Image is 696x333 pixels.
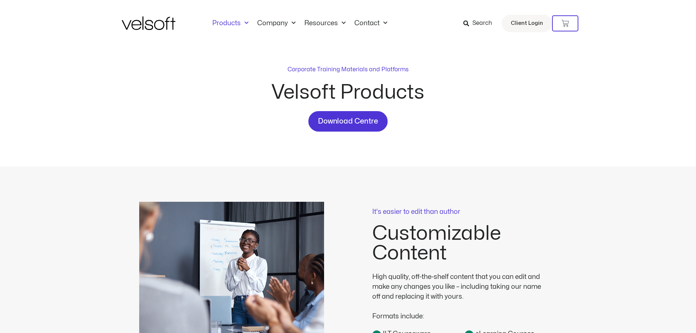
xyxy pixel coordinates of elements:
nav: Menu [208,19,392,27]
span: Client Login [511,19,543,28]
div: Formats include: [372,302,548,321]
p: It's easier to edit than author [372,209,557,215]
span: Download Centre [318,116,378,127]
p: Corporate Training Materials and Platforms [288,65,408,74]
div: High quality, off-the-shelf content that you can edit and make any changes you like – including t... [372,272,548,302]
a: Search [463,17,497,30]
h2: Customizable Content [372,224,557,263]
a: ContactMenu Toggle [350,19,392,27]
a: Client Login [502,15,552,32]
img: Velsoft Training Materials [122,16,175,30]
a: Download Centre [308,111,388,132]
a: ResourcesMenu Toggle [300,19,350,27]
a: ProductsMenu Toggle [208,19,253,27]
span: Search [472,19,492,28]
h2: Velsoft Products [217,83,480,102]
a: CompanyMenu Toggle [253,19,300,27]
